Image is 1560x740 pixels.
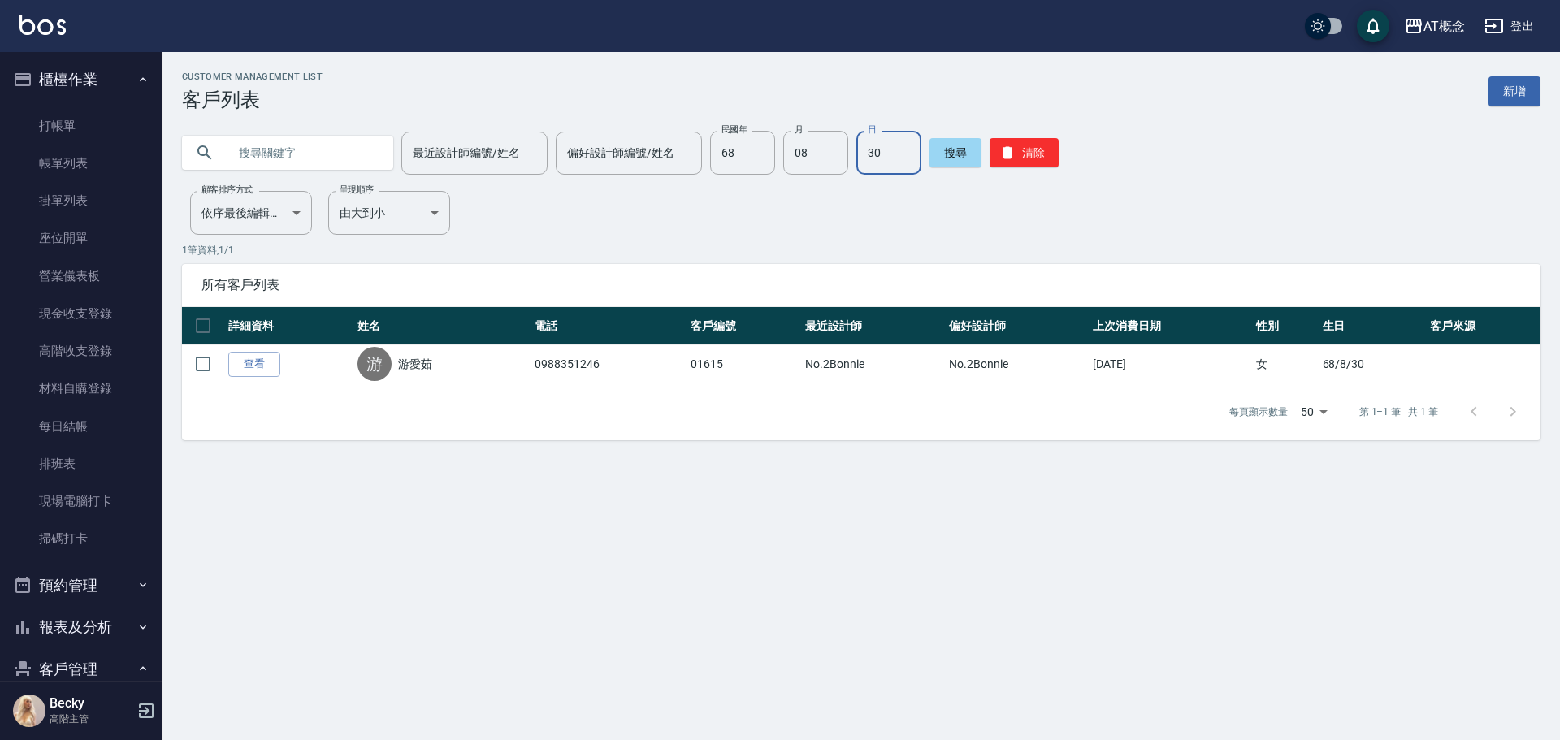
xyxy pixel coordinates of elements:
[13,695,45,727] img: Person
[6,145,156,182] a: 帳單列表
[6,370,156,407] a: 材料自購登錄
[190,191,312,235] div: 依序最後編輯時間
[6,520,156,557] a: 掃碼打卡
[1319,307,1426,345] th: 生日
[1089,307,1252,345] th: 上次消費日期
[801,307,945,345] th: 最近設計師
[1319,345,1426,383] td: 68/8/30
[868,123,876,136] label: 日
[795,123,803,136] label: 月
[50,712,132,726] p: 高階主管
[228,352,280,377] a: 查看
[1252,307,1318,345] th: 性別
[357,347,392,381] div: 游
[6,606,156,648] button: 報表及分析
[201,184,253,196] label: 顧客排序方式
[398,356,432,372] a: 游愛茹
[224,307,353,345] th: 詳細資料
[340,184,374,196] label: 呈現順序
[1357,10,1389,42] button: save
[1229,405,1288,419] p: 每頁顯示數量
[6,408,156,445] a: 每日結帳
[328,191,450,235] div: 由大到小
[945,307,1089,345] th: 偏好設計師
[1397,10,1471,43] button: AT概念
[1359,405,1438,419] p: 第 1–1 筆 共 1 筆
[6,182,156,219] a: 掛單列表
[6,565,156,607] button: 預約管理
[990,138,1059,167] button: 清除
[227,131,380,175] input: 搜尋關鍵字
[1294,390,1333,434] div: 50
[6,107,156,145] a: 打帳單
[929,138,981,167] button: 搜尋
[687,307,801,345] th: 客戶編號
[1488,76,1540,106] a: 新增
[687,345,801,383] td: 01615
[50,695,132,712] h5: Becky
[1426,307,1540,345] th: 客戶來源
[6,332,156,370] a: 高階收支登錄
[721,123,747,136] label: 民國年
[531,345,687,383] td: 0988351246
[6,648,156,690] button: 客戶管理
[6,58,156,101] button: 櫃檯作業
[531,307,687,345] th: 電話
[6,445,156,483] a: 排班表
[801,345,945,383] td: No.2Bonnie
[182,89,323,111] h3: 客戶列表
[182,243,1540,257] p: 1 筆資料, 1 / 1
[1089,345,1252,383] td: [DATE]
[1423,16,1465,37] div: AT概念
[6,257,156,295] a: 營業儀表板
[353,307,531,345] th: 姓名
[19,15,66,35] img: Logo
[1478,11,1540,41] button: 登出
[201,277,1521,293] span: 所有客戶列表
[945,345,1089,383] td: No.2Bonnie
[6,219,156,257] a: 座位開單
[1252,345,1318,383] td: 女
[6,483,156,520] a: 現場電腦打卡
[6,295,156,332] a: 現金收支登錄
[182,71,323,82] h2: Customer Management List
